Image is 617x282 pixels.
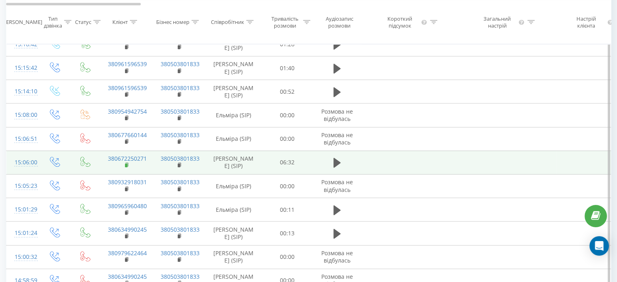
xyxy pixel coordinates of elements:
span: Розмова не відбулась [321,131,353,146]
a: 380961596539 [108,60,147,68]
td: [PERSON_NAME] (SIP) [205,56,262,80]
div: Бізнес номер [156,19,189,26]
div: [PERSON_NAME] [1,19,42,26]
a: 380503801833 [161,60,200,68]
a: 380503801833 [161,178,200,186]
a: 380672250271 [108,155,147,162]
span: Розмова не відбулась [321,108,353,123]
td: 00:52 [262,80,313,103]
div: Настрій клієнта [567,15,605,29]
div: Статус [75,19,91,26]
a: 380961596539 [108,84,147,92]
a: 380503801833 [161,155,200,162]
div: 15:14:10 [15,84,31,99]
div: 15:01:24 [15,225,31,241]
a: 380634990245 [108,273,147,280]
td: Ельміра (SIP) [205,174,262,198]
div: 15:01:29 [15,202,31,217]
div: Клієнт [112,19,128,26]
div: Тип дзвінка [44,15,62,29]
a: 380965960480 [108,202,147,210]
div: 15:08:00 [15,107,31,123]
span: Розмова не відбулась [321,178,353,193]
a: 380503801833 [161,131,200,139]
td: 00:13 [262,222,313,245]
div: 15:06:00 [15,155,31,170]
td: [PERSON_NAME] (SIP) [205,222,262,245]
div: 15:05:23 [15,178,31,194]
td: 00:00 [262,103,313,127]
div: Загальний настрій [478,15,517,29]
div: 15:00:32 [15,249,31,265]
a: 380503801833 [161,249,200,257]
td: Ельміра (SIP) [205,127,262,151]
a: 380954942754 [108,108,147,115]
div: 15:15:42 [15,60,31,76]
a: 380503801833 [161,273,200,280]
div: Open Intercom Messenger [589,236,609,256]
span: Розмова не відбулась [321,249,353,264]
div: Короткий підсумок [381,15,419,29]
a: 380503801833 [161,226,200,233]
a: 380503801833 [161,202,200,210]
a: 380503801833 [161,84,200,92]
td: Ельміра (SIP) [205,198,262,222]
td: 00:11 [262,198,313,222]
div: Аудіозапис розмови [320,15,359,29]
div: Тривалість розмови [269,15,301,29]
td: 00:00 [262,245,313,269]
a: 380932918031 [108,178,147,186]
div: 15:06:51 [15,131,31,147]
div: Співробітник [211,19,244,26]
td: [PERSON_NAME] (SIP) [205,151,262,174]
td: [PERSON_NAME] (SIP) [205,80,262,103]
a: 380634990245 [108,226,147,233]
td: Ельміра (SIP) [205,103,262,127]
td: [PERSON_NAME] (SIP) [205,245,262,269]
a: 380979622464 [108,249,147,257]
td: 00:00 [262,127,313,151]
a: 380677660144 [108,131,147,139]
a: 380503801833 [161,108,200,115]
td: 01:40 [262,56,313,80]
td: 06:32 [262,151,313,174]
td: 00:00 [262,174,313,198]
